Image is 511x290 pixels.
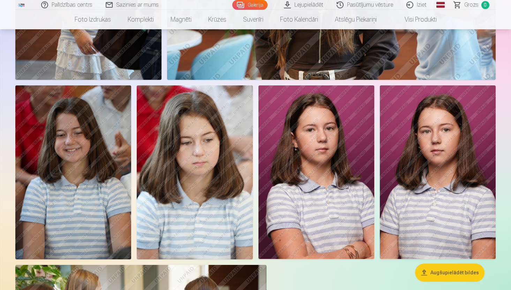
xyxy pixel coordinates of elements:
[66,10,119,29] a: Foto izdrukas
[481,1,489,9] span: 0
[385,10,445,29] a: Visi produkti
[326,10,385,29] a: Atslēgu piekariņi
[415,264,484,282] button: Augšupielādēt bildes
[464,1,479,9] span: Grozs
[272,10,326,29] a: Foto kalendāri
[18,3,25,7] img: /fa1
[235,10,272,29] a: Suvenīri
[200,10,235,29] a: Krūzes
[162,10,200,29] a: Magnēti
[119,10,162,29] a: Komplekti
